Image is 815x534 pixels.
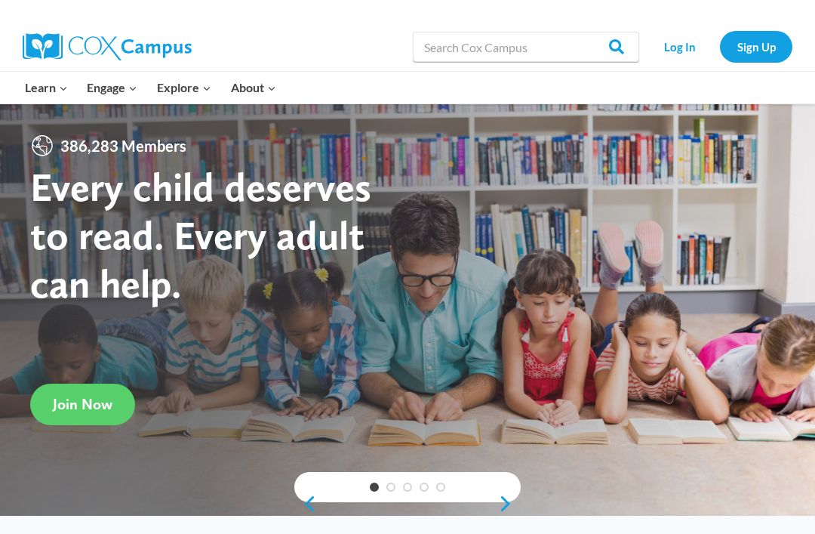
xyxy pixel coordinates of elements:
span: About [231,78,276,97]
a: Log In [647,31,712,62]
a: 4 [420,483,429,492]
nav: Secondary Navigation [647,31,792,62]
span: Engage [87,78,137,97]
nav: Primary Navigation [15,72,285,103]
a: Sign Up [720,31,792,62]
input: Search Cox Campus [413,32,639,62]
strong: Every child deserves to read. Every adult can help. [30,162,371,307]
img: Cox Campus [23,33,192,60]
span: Learn [25,78,68,97]
a: next [498,495,521,513]
span: 386,283 Members [54,134,192,158]
a: previous [294,495,317,513]
a: 5 [436,483,445,492]
a: Join Now [30,384,135,425]
a: 1 [370,483,379,492]
div: content slider buttons [294,489,521,519]
a: 3 [403,483,412,492]
span: Explore [157,78,211,97]
span: Join Now [53,395,112,413]
a: 2 [386,483,395,492]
